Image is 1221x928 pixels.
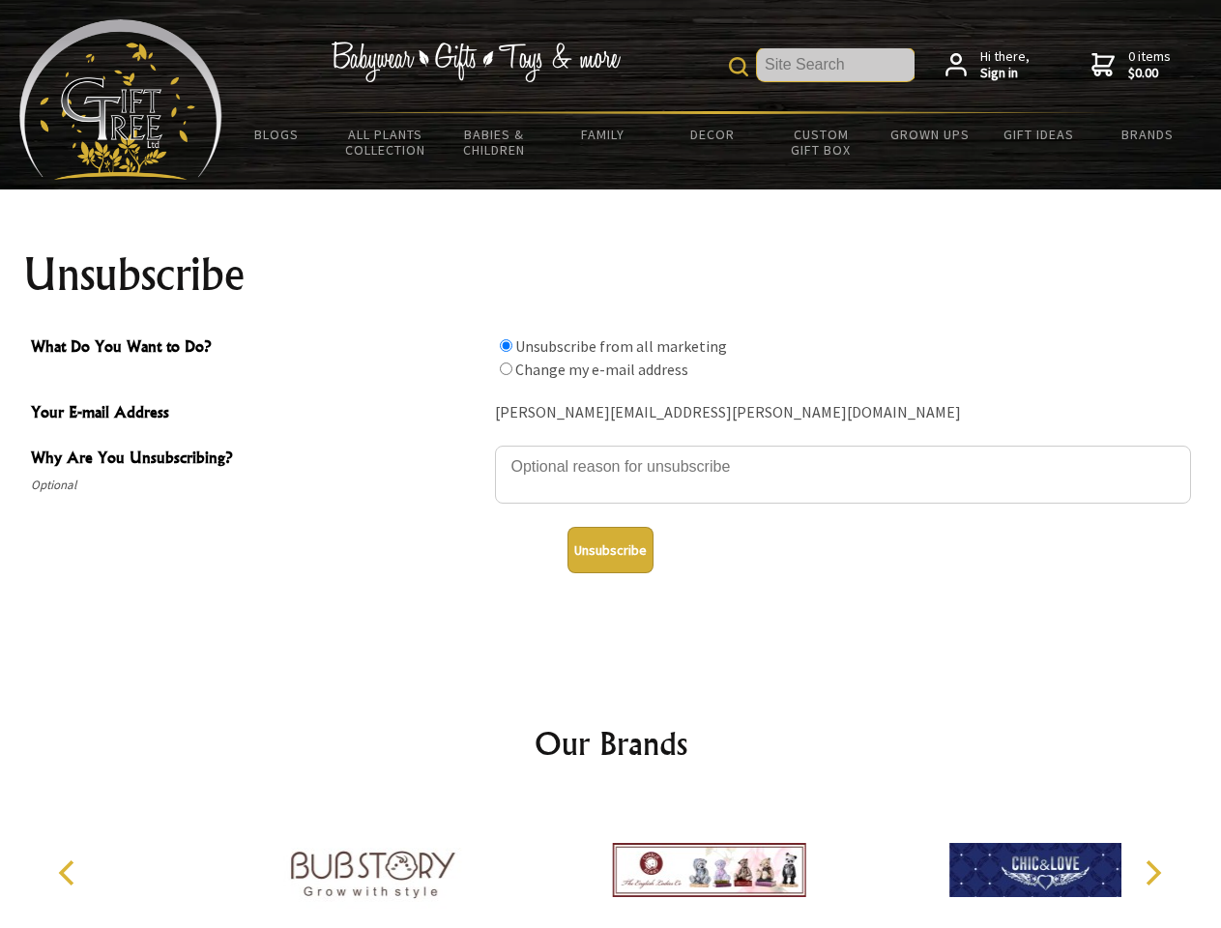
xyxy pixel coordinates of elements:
[495,446,1191,504] textarea: Why Are You Unsubscribing?
[495,398,1191,428] div: [PERSON_NAME][EMAIL_ADDRESS][PERSON_NAME][DOMAIN_NAME]
[331,42,621,82] img: Babywear - Gifts - Toys & more
[1128,47,1171,82] span: 0 items
[332,114,441,170] a: All Plants Collection
[19,19,222,180] img: Babyware - Gifts - Toys and more...
[657,114,767,155] a: Decor
[980,48,1030,82] span: Hi there,
[515,360,688,379] label: Change my e-mail address
[31,400,485,428] span: Your E-mail Address
[1091,48,1171,82] a: 0 items$0.00
[31,334,485,362] span: What Do You Want to Do?
[222,114,332,155] a: BLOGS
[31,446,485,474] span: Why Are You Unsubscribing?
[1128,65,1171,82] strong: $0.00
[945,48,1030,82] a: Hi there,Sign in
[31,474,485,497] span: Optional
[984,114,1093,155] a: Gift Ideas
[1131,852,1174,894] button: Next
[48,852,91,894] button: Previous
[500,339,512,352] input: What Do You Want to Do?
[549,114,658,155] a: Family
[500,362,512,375] input: What Do You Want to Do?
[440,114,549,170] a: Babies & Children
[1093,114,1203,155] a: Brands
[729,57,748,76] img: product search
[757,48,915,81] input: Site Search
[767,114,876,170] a: Custom Gift Box
[980,65,1030,82] strong: Sign in
[515,336,727,356] label: Unsubscribe from all marketing
[23,251,1199,298] h1: Unsubscribe
[875,114,984,155] a: Grown Ups
[39,720,1183,767] h2: Our Brands
[567,527,654,573] button: Unsubscribe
